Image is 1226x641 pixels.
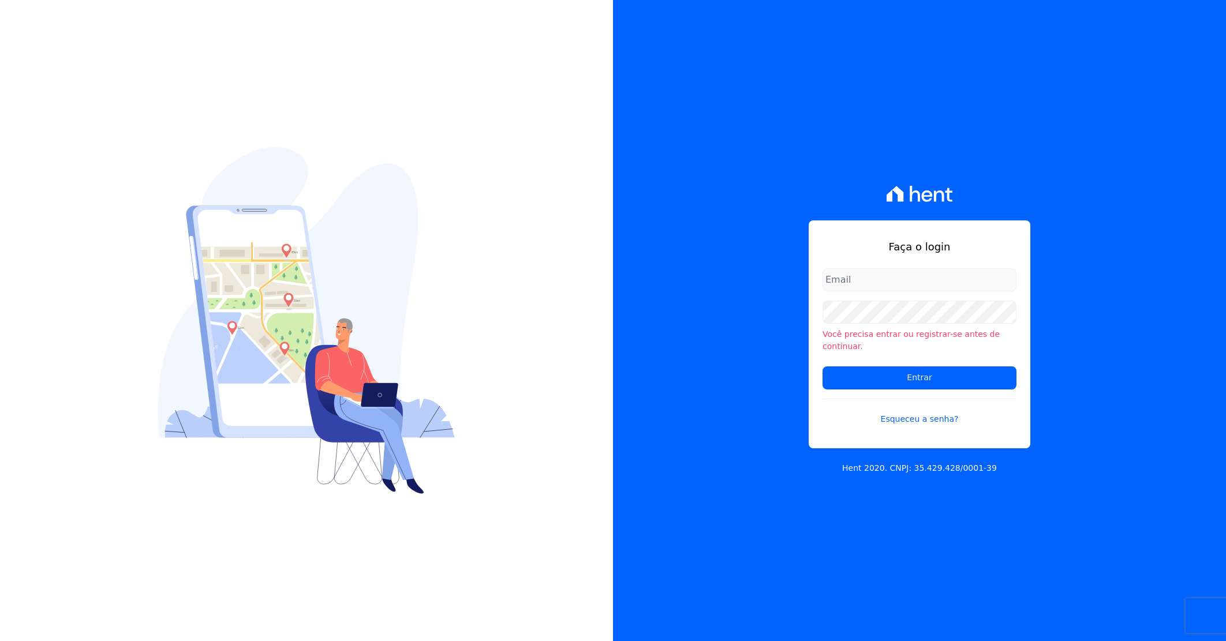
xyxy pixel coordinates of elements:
li: Você precisa entrar ou registrar-se antes de continuar. [823,328,1016,353]
img: Login [158,147,455,494]
a: Esqueceu a senha? [823,399,1016,425]
input: Entrar [823,366,1016,389]
p: Hent 2020. CNPJ: 35.429.428/0001-39 [842,462,997,474]
input: Email [823,268,1016,291]
h1: Faça o login [823,239,1016,254]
